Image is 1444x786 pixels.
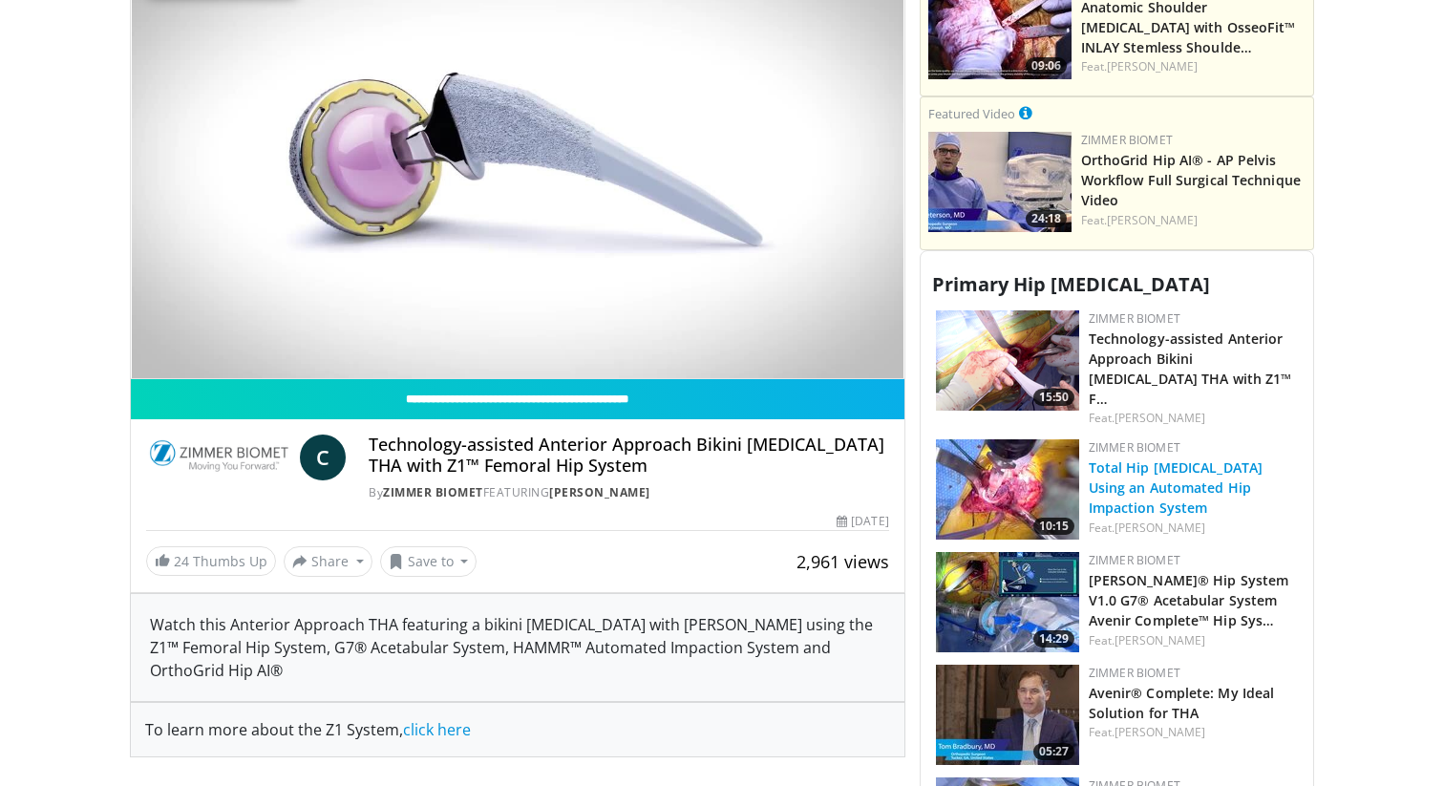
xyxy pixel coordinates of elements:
h4: Technology-assisted Anterior Approach Bikini [MEDICAL_DATA] THA with Z1™ Femoral Hip System [369,435,888,476]
a: 15:50 [936,310,1079,411]
div: Feat. [1089,724,1298,741]
div: By FEATURING [369,484,888,501]
a: [PERSON_NAME] [1115,632,1205,648]
span: Primary Hip [MEDICAL_DATA] [932,271,1210,297]
span: 24 [174,552,189,570]
a: 24:18 [928,132,1072,232]
a: Avenir® Complete: My Ideal Solution for THA [1089,684,1275,722]
a: Zimmer Biomet [1089,439,1180,456]
small: Featured Video [928,105,1015,122]
span: 15:50 [1033,389,1074,406]
a: Zimmer Biomet [1089,665,1180,681]
a: 10:15 [936,439,1079,540]
a: [PERSON_NAME] [1115,520,1205,536]
div: Feat. [1089,632,1298,649]
a: 24 Thumbs Up [146,546,276,576]
div: Feat. [1081,58,1306,75]
img: c80c1d29-5d08-4b57-b833-2b3295cd5297.150x105_q85_crop-smart_upscale.jpg [928,132,1072,232]
span: 24:18 [1026,210,1067,227]
img: fb3500a4-4dd2-4f5c-8a81-f8678b3ae64e.150x105_q85_crop-smart_upscale.jpg [936,439,1079,540]
div: Feat. [1081,212,1306,229]
a: Technology-assisted Anterior Approach Bikini [MEDICAL_DATA] THA with Z1™ F… [1089,329,1292,408]
a: C [300,435,346,480]
span: 10:15 [1033,518,1074,535]
img: e14eeaa8-b44c-4813-8ce8-7e2faa75be29.150x105_q85_crop-smart_upscale.jpg [936,552,1079,652]
span: 09:06 [1026,57,1067,74]
a: Zimmer Biomet [1081,132,1173,148]
div: [DATE] [837,513,888,530]
a: Zimmer Biomet [1089,310,1180,327]
a: click here [403,719,471,740]
p: To learn more about the Z1 System, [145,718,890,741]
a: Zimmer Biomet [1089,552,1180,568]
a: [PERSON_NAME] [1115,410,1205,426]
span: 14:29 [1033,630,1074,648]
div: Feat. [1089,520,1298,537]
a: Zimmer Biomet [383,484,483,500]
a: OrthoGrid Hip AI® - AP Pelvis Workflow Full Surgical Technique Video [1081,151,1301,209]
a: [PERSON_NAME] [1107,58,1198,74]
div: Feat. [1089,410,1298,427]
a: Total Hip [MEDICAL_DATA] Using an Automated Hip Impaction System [1089,458,1263,517]
img: Zimmer Biomet [146,435,292,480]
span: 2,961 views [796,550,889,573]
a: [PERSON_NAME]® Hip System V1.0 G7® Acetabular System Avenir Complete™ Hip Sys… [1089,571,1289,629]
a: [PERSON_NAME] [1115,724,1205,740]
button: Save to [380,546,478,577]
a: 14:29 [936,552,1079,652]
a: 05:27 [936,665,1079,765]
a: [PERSON_NAME] [1107,212,1198,228]
img: 896f6787-b5f3-455d-928f-da3bb3055a34.png.150x105_q85_crop-smart_upscale.png [936,310,1079,411]
a: [PERSON_NAME] [549,484,650,500]
button: Share [284,546,372,577]
div: Watch this Anterior Approach THA featuring a bikini [MEDICAL_DATA] with [PERSON_NAME] using the Z... [131,594,904,701]
img: 34658faa-42cf-45f9-ba82-e22c653dfc78.150x105_q85_crop-smart_upscale.jpg [936,665,1079,765]
span: 05:27 [1033,743,1074,760]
